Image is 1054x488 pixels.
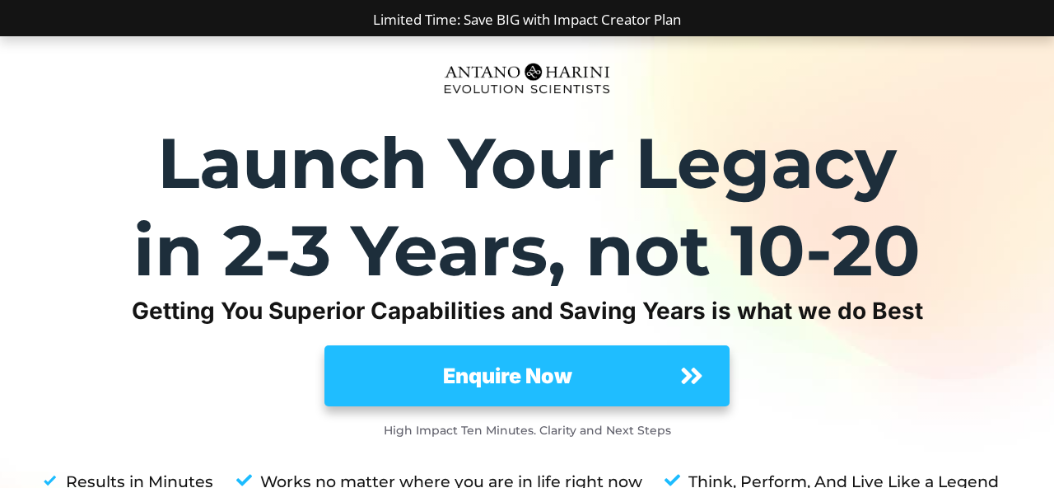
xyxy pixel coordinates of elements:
[157,120,897,205] strong: Launch Your Legacy
[132,297,923,325] strong: Getting You Superior Capabilities and Saving Years is what we do Best
[384,423,671,438] strong: High Impact Ten Minutes. Clarity and Next Steps
[324,345,730,406] a: Enquire Now
[373,10,681,29] a: Limited Time: Save BIG with Impact Creator Plan
[133,208,921,293] strong: in 2-3 Years, not 10-20
[443,364,572,388] strong: Enquire Now
[436,54,618,103] img: Evolution-Scientist (2)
